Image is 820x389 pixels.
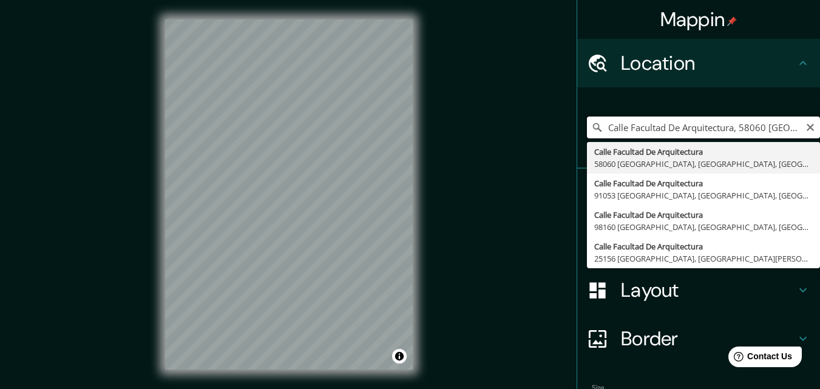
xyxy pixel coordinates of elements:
[577,314,820,363] div: Border
[594,252,813,265] div: 25156 [GEOGRAPHIC_DATA], [GEOGRAPHIC_DATA][PERSON_NAME], [GEOGRAPHIC_DATA]
[594,177,813,189] div: Calle Facultad De Arquitectura
[594,158,813,170] div: 58060 [GEOGRAPHIC_DATA], [GEOGRAPHIC_DATA], [GEOGRAPHIC_DATA]
[712,342,807,376] iframe: Help widget launcher
[621,278,796,302] h4: Layout
[727,16,737,26] img: pin-icon.png
[594,189,813,201] div: 91053 [GEOGRAPHIC_DATA], [GEOGRAPHIC_DATA], [GEOGRAPHIC_DATA]
[577,217,820,266] div: Style
[621,326,796,351] h4: Border
[577,266,820,314] div: Layout
[594,209,813,221] div: Calle Facultad De Arquitectura
[594,221,813,233] div: 98160 [GEOGRAPHIC_DATA], [GEOGRAPHIC_DATA], [GEOGRAPHIC_DATA]
[577,169,820,217] div: Pins
[805,121,815,132] button: Clear
[594,146,813,158] div: Calle Facultad De Arquitectura
[594,240,813,252] div: Calle Facultad De Arquitectura
[621,51,796,75] h4: Location
[165,19,413,370] canvas: Map
[392,349,407,364] button: Toggle attribution
[660,7,737,32] h4: Mappin
[587,117,820,138] input: Pick your city or area
[577,39,820,87] div: Location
